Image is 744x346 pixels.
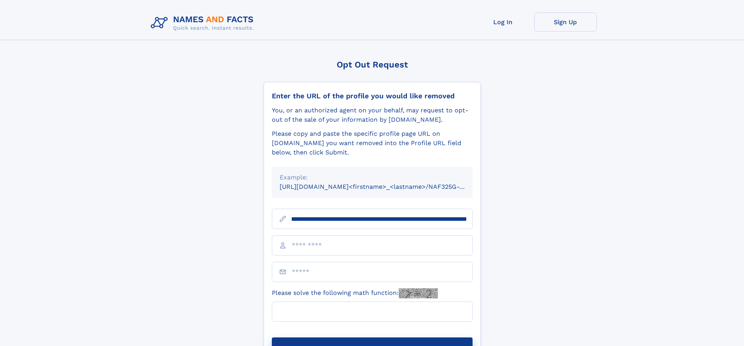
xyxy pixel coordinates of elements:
[472,12,534,32] a: Log In
[272,288,438,298] label: Please solve the following math function:
[272,106,473,124] div: You, or an authorized agent on your behalf, may request to opt-out of the sale of your informatio...
[280,173,465,182] div: Example:
[534,12,597,32] a: Sign Up
[272,129,473,157] div: Please copy and paste the specific profile page URL on [DOMAIN_NAME] you want removed into the Pr...
[264,60,481,69] div: Opt Out Request
[272,92,473,100] div: Enter the URL of the profile you would like removed
[280,183,487,190] small: [URL][DOMAIN_NAME]<firstname>_<lastname>/NAF325G-xxxxxxxx
[148,12,260,34] img: Logo Names and Facts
